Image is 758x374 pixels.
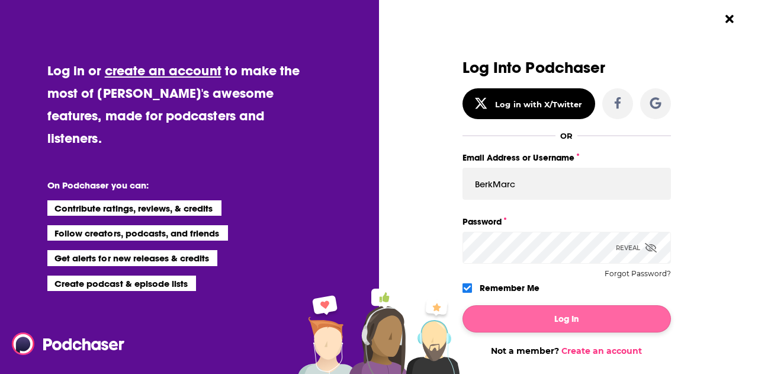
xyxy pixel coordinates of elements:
button: Log In [462,305,671,333]
h3: Log Into Podchaser [462,59,671,76]
div: OR [560,131,573,140]
li: Create podcast & episode lists [47,276,196,291]
li: Contribute ratings, reviews, & credits [47,200,221,216]
label: Remember Me [480,280,539,296]
a: Create an account [561,346,642,356]
a: Podchaser - Follow, Share and Rate Podcasts [12,333,116,355]
button: Close Button [718,8,741,30]
button: Log in with X/Twitter [462,88,595,119]
img: Podchaser - Follow, Share and Rate Podcasts [12,333,126,355]
button: Forgot Password? [605,270,671,278]
input: Email Address or Username [462,168,671,200]
div: Reveal [616,232,657,264]
li: Follow creators, podcasts, and friends [47,225,228,241]
label: Password [462,214,671,229]
li: On Podchaser you can: [47,180,284,191]
div: Log in with X/Twitter [495,100,582,109]
li: Get alerts for new releases & credits [47,250,217,266]
label: Email Address or Username [462,150,671,165]
a: create an account [105,62,221,79]
div: Not a member? [462,346,671,356]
